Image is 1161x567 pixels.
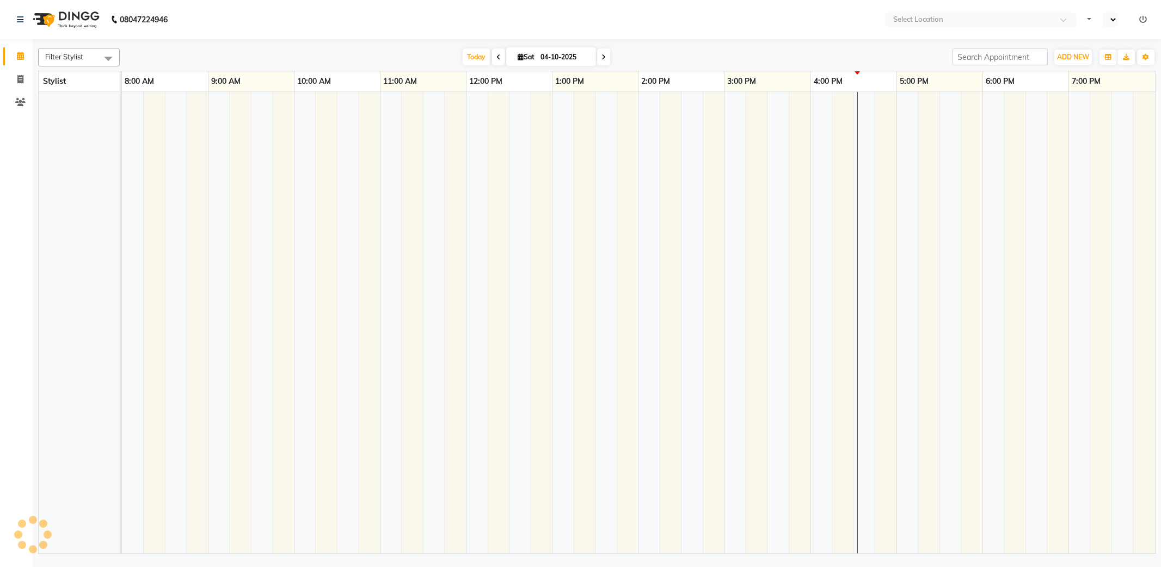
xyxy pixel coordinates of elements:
button: ADD NEW [1054,50,1092,65]
a: 4:00 PM [811,74,845,89]
a: 7:00 PM [1069,74,1103,89]
a: 12:00 PM [466,74,505,89]
a: 10:00 AM [294,74,334,89]
b: 08047224946 [120,4,168,35]
a: 1:00 PM [552,74,587,89]
input: Search Appointment [953,48,1048,65]
a: 8:00 AM [122,74,157,89]
span: Today [463,48,490,65]
span: ADD NEW [1057,53,1089,61]
div: Select Location [893,14,943,25]
span: Filter Stylist [45,52,83,61]
img: logo [28,4,102,35]
span: Sat [515,53,537,61]
a: 2:00 PM [638,74,673,89]
a: 3:00 PM [724,74,759,89]
a: 6:00 PM [983,74,1017,89]
input: 2025-10-04 [537,49,592,65]
a: 11:00 AM [380,74,420,89]
a: 9:00 AM [208,74,243,89]
span: Stylist [43,76,66,86]
a: 5:00 PM [897,74,931,89]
